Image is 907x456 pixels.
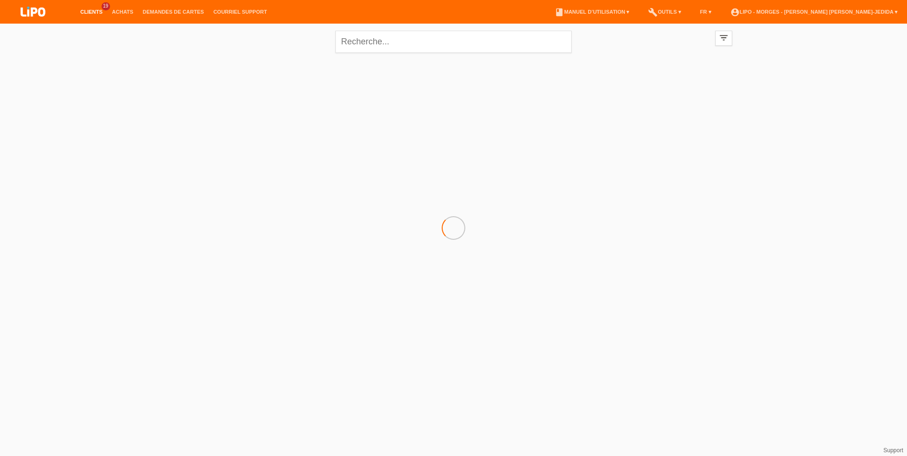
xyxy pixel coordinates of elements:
a: buildOutils ▾ [643,9,685,15]
a: Clients [76,9,107,15]
i: build [648,8,658,17]
a: Demandes de cartes [138,9,209,15]
a: Courriel Support [209,9,272,15]
a: Achats [107,9,138,15]
a: Support [883,447,903,454]
i: filter_list [719,33,729,43]
a: bookManuel d’utilisation ▾ [550,9,634,15]
i: account_circle [730,8,740,17]
i: book [555,8,564,17]
input: Recherche... [335,31,572,53]
span: 19 [102,2,110,10]
a: FR ▾ [695,9,716,15]
a: account_circleLIPO - Morges - [PERSON_NAME] [PERSON_NAME]-Jedida ▾ [726,9,902,15]
a: LIPO pay [9,19,57,26]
